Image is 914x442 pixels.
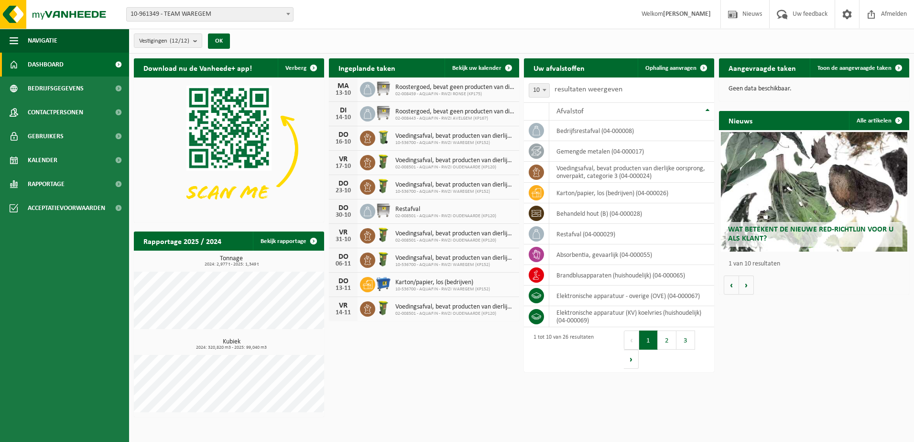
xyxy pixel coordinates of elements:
span: 02-008501 - AQUAFIN - RWZI OUDENAARDE (KP120) [395,311,514,317]
span: Roostergoed, bevat geen producten van dierlijke oorsprong [395,84,514,91]
span: Bekijk uw kalender [452,65,501,71]
div: VR [334,229,353,236]
div: 30-10 [334,212,353,219]
img: WB-0060-HPE-GN-50 [375,251,392,267]
td: elektronische apparatuur - overige (OVE) (04-000067) [549,286,714,306]
span: Karton/papier, los (bedrijven) [395,279,490,287]
span: Voedingsafval, bevat producten van dierlijke oorsprong, onverpakt, categorie 3 [395,230,514,238]
span: Voedingsafval, bevat producten van dierlijke oorsprong, onverpakt, categorie 3 [395,303,514,311]
h2: Download nu de Vanheede+ app! [134,58,261,77]
span: Verberg [285,65,306,71]
span: 02-008443 - AQUAFIN - RWZI AVELGEM (KP167) [395,116,514,122]
span: 10 [529,84,549,97]
td: voedingsafval, bevat producten van dierlijke oorsprong, onverpakt, categorie 3 (04-000024) [549,162,714,183]
span: 10 [529,83,550,98]
span: Kalender [28,148,57,172]
count: (12/12) [170,38,189,44]
img: Download de VHEPlus App [134,77,324,221]
td: elektronische apparatuur (KV) koelvries (huishoudelijk) (04-000069) [549,306,714,327]
div: 31-10 [334,236,353,243]
h2: Nieuws [719,111,762,130]
span: 02-008501 - AQUAFIN - RWZI OUDENAARDE (KP120) [395,238,514,243]
span: Toon de aangevraagde taken [817,65,892,71]
span: Voedingsafval, bevat producten van dierlijke oorsprong, onverpakt, categorie 3 [395,254,514,262]
button: OK [208,33,230,49]
span: Restafval [395,206,496,213]
span: Voedingsafval, bevat producten van dierlijke oorsprong, onverpakt, categorie 3 [395,181,514,189]
img: WB-0140-HPE-GN-50 [375,129,392,145]
div: 23-10 [334,188,353,194]
span: 02-008459 - AQUAFIN - RWZI RONSE (KP175) [395,91,514,97]
td: restafval (04-000029) [549,224,714,244]
div: 14-11 [334,309,353,316]
span: Voedingsafval, bevat producten van dierlijke oorsprong, onverpakt, categorie 3 [395,157,514,165]
img: WB-0060-HPE-GN-50 [375,178,392,194]
img: WB-0060-HPE-GN-50 [375,227,392,243]
h2: Rapportage 2025 / 2024 [134,232,231,250]
div: MA [334,82,353,90]
td: absorbentia, gevaarlijk (04-000055) [549,244,714,265]
button: 2 [658,331,676,350]
h3: Kubiek [139,339,324,350]
div: 16-10 [334,139,353,145]
div: 17-10 [334,163,353,170]
button: 1 [639,331,658,350]
div: 1 tot 10 van 26 resultaten [529,330,594,370]
a: Wat betekent de nieuwe RED-richtlijn voor u als klant? [721,132,907,252]
h2: Aangevraagde taken [719,58,805,77]
div: DO [334,277,353,285]
span: Dashboard [28,53,64,77]
span: Acceptatievoorwaarden [28,196,105,220]
div: 14-10 [334,114,353,121]
span: Bedrijfsgegevens [28,77,84,100]
h2: Ingeplande taken [329,58,405,77]
button: Vorige [724,276,739,295]
div: 13-11 [334,285,353,292]
a: Bekijk uw kalender [445,58,518,77]
h3: Tonnage [139,255,324,267]
span: Ophaling aanvragen [645,65,696,71]
div: VR [334,302,353,309]
div: VR [334,155,353,163]
p: Geen data beschikbaar. [729,86,900,92]
span: 10-536700 - AQUAFIN - RWZI WAREGEM (KP152) [395,189,514,195]
a: Alle artikelen [849,111,908,130]
span: 2024: 2,977 t - 2025: 1,349 t [139,262,324,267]
div: DO [334,204,353,212]
span: Navigatie [28,29,57,53]
button: Next [624,350,639,369]
span: Voedingsafval, bevat producten van dierlijke oorsprong, onverpakt, categorie 3 [395,133,514,140]
div: 06-11 [334,261,353,267]
button: 3 [676,331,695,350]
span: 2024: 320,820 m3 - 2025: 99,040 m3 [139,345,324,350]
a: Toon de aangevraagde taken [810,58,908,77]
td: gemengde metalen (04-000017) [549,141,714,162]
img: WB-0060-HPE-GN-50 [375,154,392,170]
span: Afvalstof [556,108,584,115]
span: 10-961349 - TEAM WAREGEM [126,7,294,22]
td: brandblusapparaten (huishoudelijk) (04-000065) [549,265,714,286]
a: Bekijk rapportage [253,232,323,251]
button: Volgende [739,276,754,295]
span: 10-536700 - AQUAFIN - RWZI WAREGEM (KP152) [395,140,514,146]
p: 1 van 10 resultaten [729,261,904,267]
span: 02-008501 - AQUAFIN - RWZI OUDENAARDE (KP120) [395,213,496,219]
img: WB-1100-GAL-GY-01 [375,105,392,121]
div: DO [334,131,353,139]
td: bedrijfsrestafval (04-000008) [549,121,714,141]
span: 10-961349 - TEAM WAREGEM [127,8,293,21]
img: WB-1100-GAL-GY-01 [375,202,392,219]
img: WB-0660-HPE-BE-01 [375,276,392,292]
span: 02-008501 - AQUAFIN - RWZI OUDENAARDE (KP120) [395,165,514,170]
img: WB-0060-HPE-GN-50 [375,300,392,316]
img: WB-1100-GAL-GY-01 [375,80,392,97]
div: DO [334,180,353,188]
span: Gebruikers [28,124,64,148]
span: 10-536700 - AQUAFIN - RWZI WAREGEM (KP152) [395,287,490,292]
strong: [PERSON_NAME] [663,11,711,18]
span: Vestigingen [139,34,189,48]
span: 10-536700 - AQUAFIN - RWZI WAREGEM (KP152) [395,262,514,268]
span: Rapportage [28,172,65,196]
h2: Uw afvalstoffen [524,58,594,77]
span: Contactpersonen [28,100,83,124]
